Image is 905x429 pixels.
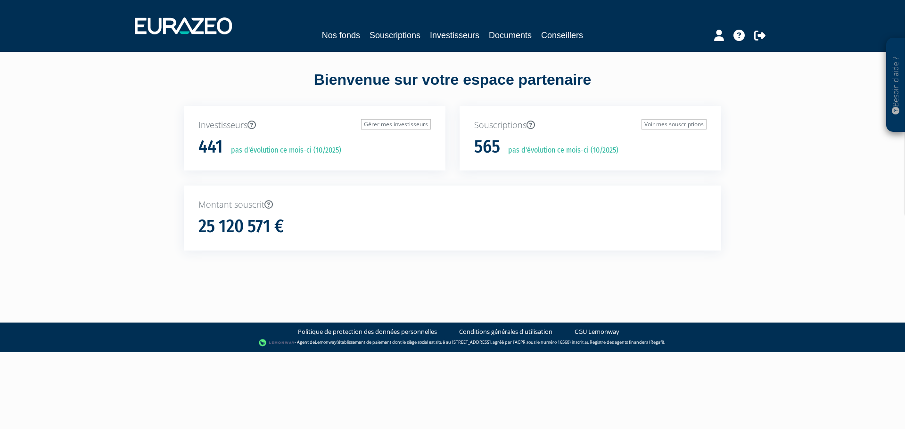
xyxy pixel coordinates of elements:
[198,137,223,157] h1: 441
[224,145,341,156] p: pas d'évolution ce mois-ci (10/2025)
[315,339,337,345] a: Lemonway
[474,119,707,131] p: Souscriptions
[430,29,479,42] a: Investisseurs
[298,327,437,336] a: Politique de protection des données personnelles
[198,119,431,131] p: Investisseurs
[541,29,583,42] a: Conseillers
[361,119,431,130] a: Gérer mes investisseurs
[177,69,728,106] div: Bienvenue sur votre espace partenaire
[259,338,295,348] img: logo-lemonway.png
[575,327,619,336] a: CGU Lemonway
[9,338,896,348] div: - Agent de (établissement de paiement dont le siège social est situé au [STREET_ADDRESS], agréé p...
[474,137,500,157] h1: 565
[489,29,532,42] a: Documents
[198,217,284,236] h1: 25 120 571 €
[642,119,707,130] a: Voir mes souscriptions
[502,145,618,156] p: pas d'évolution ce mois-ci (10/2025)
[198,199,707,211] p: Montant souscrit
[459,327,552,336] a: Conditions générales d'utilisation
[890,43,901,128] p: Besoin d'aide ?
[370,29,420,42] a: Souscriptions
[135,17,232,34] img: 1732889491-logotype_eurazeo_blanc_rvb.png
[590,339,664,345] a: Registre des agents financiers (Regafi)
[322,29,360,42] a: Nos fonds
